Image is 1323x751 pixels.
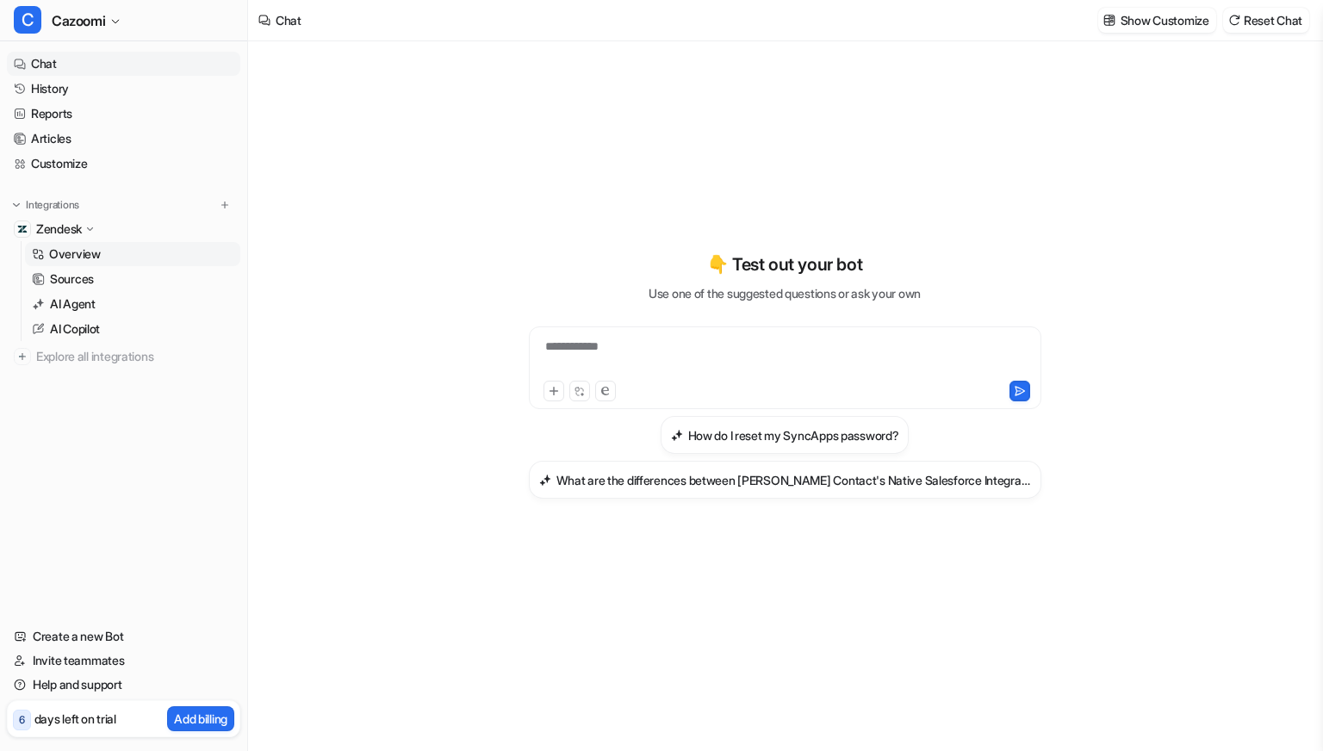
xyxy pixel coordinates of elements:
[7,52,240,76] a: Chat
[7,673,240,697] a: Help and support
[19,712,25,728] p: 6
[10,199,22,211] img: expand menu
[1103,14,1115,27] img: customize
[14,6,41,34] span: C
[219,199,231,211] img: menu_add.svg
[49,245,101,263] p: Overview
[17,224,28,234] img: Zendesk
[1223,8,1309,33] button: Reset Chat
[50,320,100,338] p: AI Copilot
[50,270,94,288] p: Sources
[7,344,240,369] a: Explore all integrations
[25,292,240,316] a: AI Agent
[661,416,910,454] button: How do I reset my SyncApps password?How do I reset my SyncApps password?
[25,267,240,291] a: Sources
[34,710,116,728] p: days left on trial
[707,251,862,277] p: 👇 Test out your bot
[276,11,301,29] div: Chat
[1228,14,1240,27] img: reset
[539,474,551,487] img: What are the differences between Constant Contact's Native Salesforce Integration and SyncApps?
[688,426,899,444] h3: How do I reset my SyncApps password?
[1098,8,1216,33] button: Show Customize
[52,9,105,33] span: Cazoomi
[1121,11,1209,29] p: Show Customize
[7,127,240,151] a: Articles
[7,152,240,176] a: Customize
[167,706,234,731] button: Add billing
[7,77,240,101] a: History
[174,710,227,728] p: Add billing
[26,198,79,212] p: Integrations
[556,471,1031,489] h3: What are the differences between [PERSON_NAME] Contact's Native Salesforce Integration and SyncApps?
[36,220,82,238] p: Zendesk
[529,461,1041,499] button: What are the differences between Constant Contact's Native Salesforce Integration and SyncApps?Wh...
[7,649,240,673] a: Invite teammates
[50,295,96,313] p: AI Agent
[25,317,240,341] a: AI Copilot
[7,196,84,214] button: Integrations
[7,624,240,649] a: Create a new Bot
[649,284,921,302] p: Use one of the suggested questions or ask your own
[25,242,240,266] a: Overview
[7,102,240,126] a: Reports
[671,429,683,442] img: How do I reset my SyncApps password?
[14,348,31,365] img: explore all integrations
[36,343,233,370] span: Explore all integrations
